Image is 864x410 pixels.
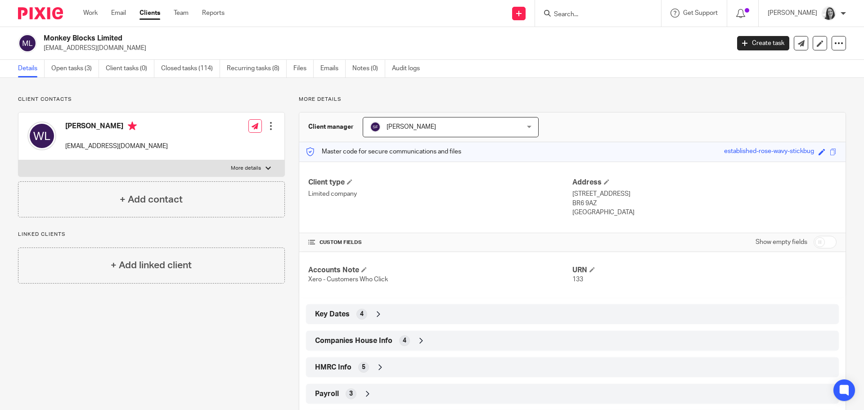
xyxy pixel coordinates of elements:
[315,310,350,319] span: Key Dates
[737,36,789,50] a: Create task
[18,231,285,238] p: Linked clients
[174,9,189,18] a: Team
[18,34,37,53] img: svg%3E
[18,7,63,19] img: Pixie
[572,189,837,198] p: [STREET_ADDRESS]
[18,96,285,103] p: Client contacts
[370,122,381,132] img: svg%3E
[306,147,461,156] p: Master code for secure communications and files
[44,44,724,53] p: [EMAIL_ADDRESS][DOMAIN_NAME]
[392,60,427,77] a: Audit logs
[65,122,168,133] h4: [PERSON_NAME]
[572,276,583,283] span: 133
[553,11,634,19] input: Search
[308,189,572,198] p: Limited company
[128,122,137,131] i: Primary
[293,60,314,77] a: Files
[683,10,718,16] span: Get Support
[572,208,837,217] p: [GEOGRAPHIC_DATA]
[362,363,365,372] span: 5
[822,6,836,21] img: Sonia%20Thumb.jpeg
[111,258,192,272] h4: + Add linked client
[320,60,346,77] a: Emails
[44,34,588,43] h2: Monkey Blocks Limited
[65,142,168,151] p: [EMAIL_ADDRESS][DOMAIN_NAME]
[315,336,392,346] span: Companies House Info
[308,239,572,246] h4: CUSTOM FIELDS
[572,178,837,187] h4: Address
[202,9,225,18] a: Reports
[27,122,56,150] img: svg%3E
[308,266,572,275] h4: Accounts Note
[352,60,385,77] a: Notes (0)
[572,266,837,275] h4: URN
[227,60,287,77] a: Recurring tasks (8)
[768,9,817,18] p: [PERSON_NAME]
[139,9,160,18] a: Clients
[315,363,351,372] span: HMRC Info
[299,96,846,103] p: More details
[349,389,353,398] span: 3
[724,147,814,157] div: established-rose-wavy-stickbug
[308,276,388,283] span: Xero - Customers Who Click
[572,199,837,208] p: BR6 9AZ
[315,389,339,399] span: Payroll
[51,60,99,77] a: Open tasks (3)
[308,178,572,187] h4: Client type
[308,122,354,131] h3: Client manager
[111,9,126,18] a: Email
[106,60,154,77] a: Client tasks (0)
[120,193,183,207] h4: + Add contact
[18,60,45,77] a: Details
[161,60,220,77] a: Closed tasks (114)
[360,310,364,319] span: 4
[756,238,807,247] label: Show empty fields
[83,9,98,18] a: Work
[231,165,261,172] p: More details
[387,124,436,130] span: [PERSON_NAME]
[403,336,406,345] span: 4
